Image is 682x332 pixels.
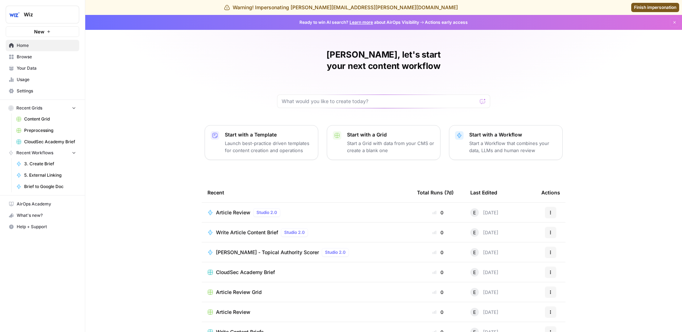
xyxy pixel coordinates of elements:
[6,63,79,74] a: Your Data
[473,289,476,296] span: E
[24,127,76,134] span: Preprocessing
[473,209,476,216] span: E
[473,309,476,316] span: E
[17,42,76,49] span: Home
[225,140,312,154] p: Launch best-practice driven templates for content creation and operations
[417,183,454,202] div: Total Runs (7d)
[470,208,498,217] div: [DATE]
[6,26,79,37] button: New
[6,51,79,63] a: Browse
[469,140,557,154] p: Start a Workflow that combines your data, LLMs and human review
[207,248,406,257] a: [PERSON_NAME] - Topical Authority ScorerStudio 2.0
[6,40,79,51] a: Home
[17,201,76,207] span: AirOps Academy
[6,85,79,97] a: Settings
[473,249,476,256] span: E
[224,4,458,11] div: Warning! Impersonating [PERSON_NAME][EMAIL_ADDRESS][PERSON_NAME][DOMAIN_NAME]
[470,288,498,296] div: [DATE]
[347,140,434,154] p: Start a Grid with data from your CMS or create a blank one
[470,248,498,257] div: [DATE]
[327,125,440,160] button: Start with a GridStart a Grid with data from your CMS or create a blank one
[207,309,406,316] a: Article Review
[24,161,76,167] span: 3. Create Brief
[417,269,459,276] div: 0
[24,139,76,145] span: CloudSec Academy Brief
[282,98,477,105] input: What would you like to create today?
[284,229,305,236] span: Studio 2.0
[207,289,406,296] a: Article Review Grid
[8,8,21,21] img: Wiz Logo
[216,229,278,236] span: Write Article Content Brief
[470,268,498,277] div: [DATE]
[13,113,79,125] a: Content Grid
[470,183,497,202] div: Last Edited
[347,131,434,138] p: Start with a Grid
[473,269,476,276] span: E
[470,228,498,237] div: [DATE]
[6,198,79,210] a: AirOps Academy
[277,49,490,72] h1: [PERSON_NAME], let's start your next content workflow
[13,181,79,192] a: Brief to Google Doc
[16,105,42,111] span: Recent Grids
[473,229,476,236] span: E
[13,170,79,181] a: 5. External Linking
[417,309,459,316] div: 0
[6,148,79,158] button: Recent Workflows
[325,249,346,256] span: Studio 2.0
[417,229,459,236] div: 0
[13,136,79,148] a: CloudSec Academy Brief
[449,125,563,160] button: Start with a WorkflowStart a Workflow that combines your data, LLMs and human review
[469,131,557,138] p: Start with a Workflow
[34,28,44,35] span: New
[417,249,459,256] div: 0
[6,74,79,85] a: Usage
[207,269,406,276] a: CloudSec Academy Brief
[299,19,419,26] span: Ready to win AI search? about AirOps Visibility
[216,289,262,296] span: Article Review Grid
[634,4,676,11] span: Finish impersonation
[17,76,76,83] span: Usage
[216,309,250,316] span: Article Review
[205,125,318,160] button: Start with a TemplateLaunch best-practice driven templates for content creation and operations
[207,208,406,217] a: Article ReviewStudio 2.0
[24,116,76,122] span: Content Grid
[6,210,79,221] button: What's new?
[216,209,250,216] span: Article Review
[6,221,79,232] button: Help + Support
[17,54,76,60] span: Browse
[17,88,76,94] span: Settings
[216,269,275,276] span: CloudSec Academy Brief
[207,183,406,202] div: Recent
[256,209,277,216] span: Studio 2.0
[631,3,679,12] a: Finish impersonation
[425,19,468,26] span: Actions early access
[24,172,76,178] span: 5. External Linking
[541,183,560,202] div: Actions
[6,103,79,113] button: Recent Grids
[16,150,53,156] span: Recent Workflows
[470,308,498,316] div: [DATE]
[225,131,312,138] p: Start with a Template
[216,249,319,256] span: [PERSON_NAME] - Topical Authority Scorer
[417,209,459,216] div: 0
[13,125,79,136] a: Preprocessing
[17,65,76,71] span: Your Data
[6,6,79,23] button: Workspace: Wiz
[417,289,459,296] div: 0
[13,158,79,170] a: 3. Create Brief
[24,183,76,190] span: Brief to Google Doc
[350,20,373,25] a: Learn more
[24,11,67,18] span: Wiz
[17,224,76,230] span: Help + Support
[207,228,406,237] a: Write Article Content BriefStudio 2.0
